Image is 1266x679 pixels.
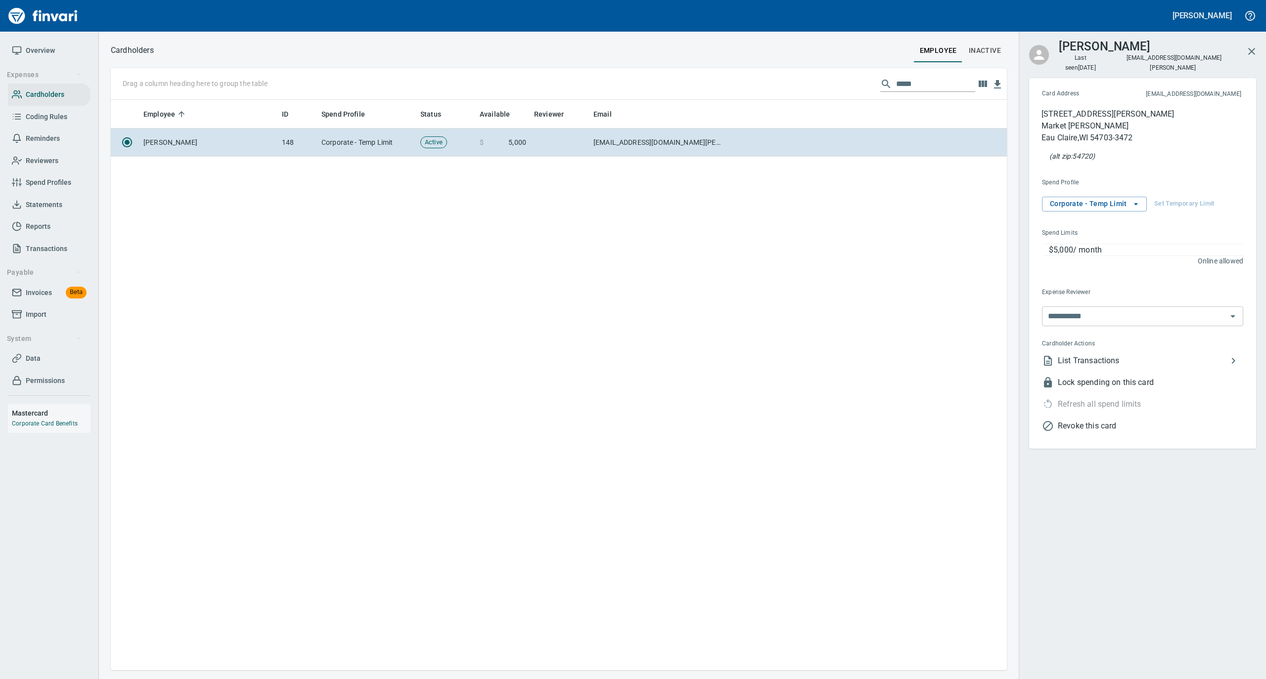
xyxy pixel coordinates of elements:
span: Available [480,108,523,120]
span: Expense Reviewer [1042,288,1166,297]
span: Import [26,308,46,321]
span: ID [282,108,301,120]
span: Permissions [26,375,65,387]
button: Open [1226,309,1240,323]
span: Data [26,352,41,365]
a: Overview [8,40,90,62]
button: Corporate - Temp Limit [1042,197,1147,212]
span: Lock spending on this card [1058,377,1243,388]
span: List Transactions [1058,355,1227,367]
span: Status [420,108,454,120]
span: Payable [7,266,82,279]
span: Employee [143,108,188,120]
span: Coding Rules [26,111,67,123]
a: Reports [8,215,90,238]
a: InvoicesBeta [8,282,90,304]
span: Reviewer [534,108,564,120]
button: System [3,330,86,348]
p: [STREET_ADDRESS][PERSON_NAME] [1041,108,1174,120]
h5: [PERSON_NAME] [1173,10,1232,21]
span: Card Address [1042,89,1113,99]
span: Reminders [26,132,60,145]
button: Download Table [990,77,1005,92]
span: Status [420,108,441,120]
span: Cardholders [26,88,64,101]
span: 5,000 [508,137,526,147]
span: ID [282,108,288,120]
span: Invoices [26,287,52,299]
p: At the pump (or any AVS check), this zip will also be accepted [1049,151,1095,161]
span: Spend Profile [1042,178,1160,188]
span: Last seen [1059,53,1102,73]
span: $ [480,137,484,147]
span: Overview [26,44,55,57]
span: Reports [26,220,50,233]
a: Import [8,303,90,326]
h3: [PERSON_NAME] [1059,37,1150,53]
span: Beta [66,287,87,298]
h6: Mastercard [12,408,90,419]
button: Payable [3,263,86,282]
a: Coding Rules [8,106,90,128]
p: $5,000 / month [1049,244,1243,256]
a: Spend Profiles [8,171,90,194]
button: [PERSON_NAME] [1170,8,1234,23]
span: employee [920,44,957,57]
span: Expenses [7,69,82,81]
button: Choose columns to display [975,77,990,91]
span: Reviewer [534,108,577,120]
span: [EMAIL_ADDRESS][DOMAIN_NAME][PERSON_NAME] [1126,53,1222,72]
p: Eau Claire , WI 54703-3472 [1041,132,1174,144]
a: Transactions [8,238,90,260]
p: Cardholders [111,44,154,56]
button: Set Temporary Limit [1152,197,1217,212]
td: [EMAIL_ADDRESS][DOMAIN_NAME][PERSON_NAME] [589,128,728,157]
a: Permissions [8,370,90,392]
span: Available [480,108,510,120]
span: Reviewers [26,155,58,167]
td: Corporate - Temp Limit [317,128,416,157]
p: Online allowed [1034,256,1243,266]
button: Expenses [3,66,86,84]
a: Reminders [8,127,90,150]
td: 148 [278,128,317,157]
a: Cardholders [8,84,90,106]
span: Spend Profiles [26,176,71,189]
span: Inactive [969,44,1001,57]
p: Market [PERSON_NAME] [1041,120,1174,132]
td: [PERSON_NAME] [139,128,278,157]
time: [DATE] [1078,64,1096,71]
span: System [7,333,82,345]
a: Statements [8,194,90,216]
span: Transactions [26,243,67,255]
a: Reviewers [8,150,90,172]
button: Close cardholder [1240,40,1264,63]
span: Employee [143,108,175,120]
span: Cardholder Actions [1042,339,1168,349]
span: Statements [26,199,62,211]
span: Revoke this card [1058,420,1243,432]
nav: breadcrumb [111,44,154,56]
span: Spend Limits [1042,228,1160,238]
span: Email [593,108,625,120]
span: Spend Profile [321,108,365,120]
span: Email [593,108,612,120]
span: Set Temporary Limit [1154,198,1215,210]
a: Data [8,347,90,370]
span: Active [421,138,447,147]
span: Corporate - Temp Limit [1050,198,1139,210]
span: Spend Profile [321,108,378,120]
a: Corporate Card Benefits [12,420,78,427]
div: Cardholder already has the full spending limit available [1034,393,1141,415]
p: Drag a column heading here to group the table [123,79,268,88]
span: This is the email address for cardholder receipts [1113,89,1241,99]
img: Finvari [6,4,80,28]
